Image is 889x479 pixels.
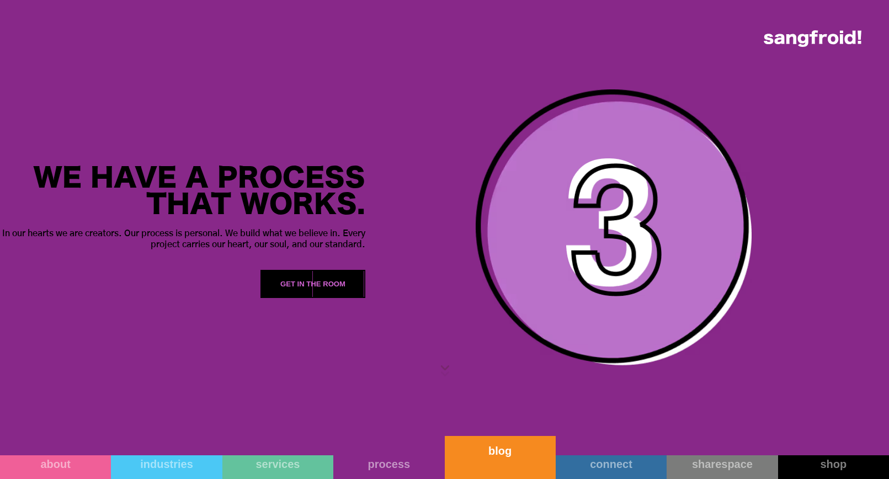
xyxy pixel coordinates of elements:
div: process [333,457,444,471]
div: sharespace [667,457,778,471]
img: logo [764,30,861,47]
div: Get in the Room [280,279,345,290]
div: blog [445,444,556,457]
a: industries [111,455,222,479]
div: shop [778,457,889,471]
a: Get in the Room [260,270,365,298]
a: sharespace [667,455,778,479]
a: connect [556,455,667,479]
div: connect [556,457,667,471]
a: services [222,455,333,479]
a: process [333,455,444,479]
div: industries [111,457,222,471]
a: blog [445,436,556,479]
a: privacy policy [429,209,461,215]
a: shop [778,455,889,479]
div: services [222,457,333,471]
